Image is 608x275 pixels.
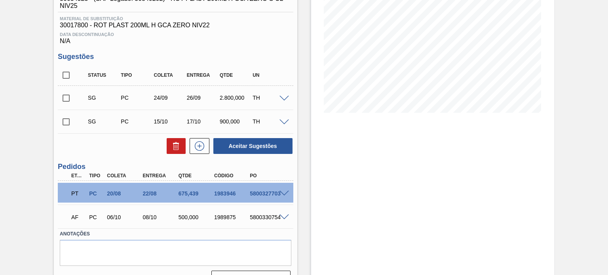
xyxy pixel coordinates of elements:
button: Aceitar Sugestões [213,138,293,154]
div: Sugestão Criada [86,95,122,101]
div: 06/10/2025 [105,214,144,220]
div: Nova sugestão [186,138,209,154]
span: Data Descontinuação [60,32,291,37]
span: Material de Substituição [60,16,291,21]
div: Coleta [105,173,144,178]
div: 20/08/2025 [105,190,144,197]
div: 900,000 [218,118,254,125]
div: Pedido de Compra [87,190,105,197]
div: 26/09/2025 [185,95,221,101]
div: 08/10/2025 [141,214,180,220]
div: 1983946 [212,190,251,197]
div: Tipo [119,72,155,78]
div: 5800330754 [248,214,287,220]
div: TH [251,118,287,125]
div: Excluir Sugestões [163,138,186,154]
div: TH [251,95,287,101]
div: 24/09/2025 [152,95,188,101]
div: N/A [58,29,293,45]
div: 500,000 [177,214,216,220]
div: Etapa [69,173,87,178]
div: Pedido de Compra [87,214,105,220]
div: Pedido de Compra [119,118,155,125]
div: Pedido em Trânsito [69,185,87,202]
div: Entrega [185,72,221,78]
div: Coleta [152,72,188,78]
div: Aceitar Sugestões [209,137,293,155]
div: Sugestão Criada [86,118,122,125]
div: 17/10/2025 [185,118,221,125]
label: Anotações [60,228,291,240]
h3: Sugestões [58,53,293,61]
div: Entrega [141,173,180,178]
div: UN [251,72,287,78]
p: PT [71,190,85,197]
div: PO [248,173,287,178]
div: Código [212,173,251,178]
h3: Pedidos [58,163,293,171]
span: 30017800 - ROT PLAST 200ML H GCA ZERO NIV22 [60,22,291,29]
div: Aguardando Faturamento [69,209,87,226]
div: Qtde [218,72,254,78]
div: Qtde [177,173,216,178]
div: Status [86,72,122,78]
p: AF [71,214,85,220]
div: 1989875 [212,214,251,220]
div: 2.800,000 [218,95,254,101]
div: 675,439 [177,190,216,197]
div: 5800327703 [248,190,287,197]
div: Pedido de Compra [119,95,155,101]
div: 15/10/2025 [152,118,188,125]
div: Tipo [87,173,105,178]
div: 22/08/2025 [141,190,180,197]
